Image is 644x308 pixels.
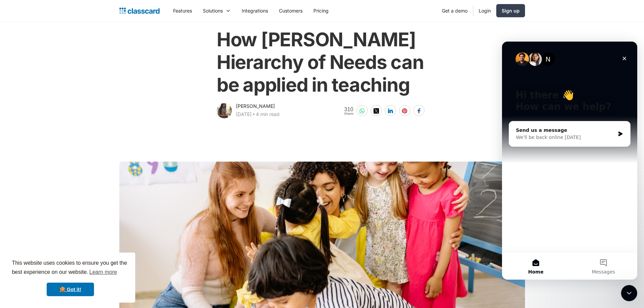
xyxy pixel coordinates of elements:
[236,3,273,18] a: Integrations
[119,6,160,16] a: home
[12,259,129,277] span: This website uses cookies to ensure you get the best experience on our website.
[502,7,520,14] div: Sign up
[168,3,197,18] a: Features
[88,267,118,277] a: learn more about cookies
[256,110,280,118] div: 4 min read
[473,3,496,18] a: Login
[236,110,252,118] div: [DATE]
[496,4,525,17] a: Sign up
[47,283,94,296] a: dismiss cookie message
[416,108,422,114] img: facebook-white sharing button
[197,3,236,18] div: Solutions
[359,108,365,114] img: whatsapp-white sharing button
[273,3,308,18] a: Customers
[252,110,256,120] div: ‧
[621,285,637,301] iframe: Intercom live chat
[5,253,135,303] div: cookieconsent
[436,3,473,18] a: Get a demo
[344,112,354,115] span: Shares
[374,108,379,114] img: twitter-white sharing button
[236,102,275,110] div: [PERSON_NAME]
[502,42,637,280] iframe: Intercom live chat
[308,3,334,18] a: Pricing
[217,28,427,97] h1: How [PERSON_NAME] Hierarchy of Needs can be applied in teaching
[388,108,393,114] img: linkedin-white sharing button
[344,106,354,112] span: 310
[402,108,407,114] img: pinterest-white sharing button
[203,7,223,14] div: Solutions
